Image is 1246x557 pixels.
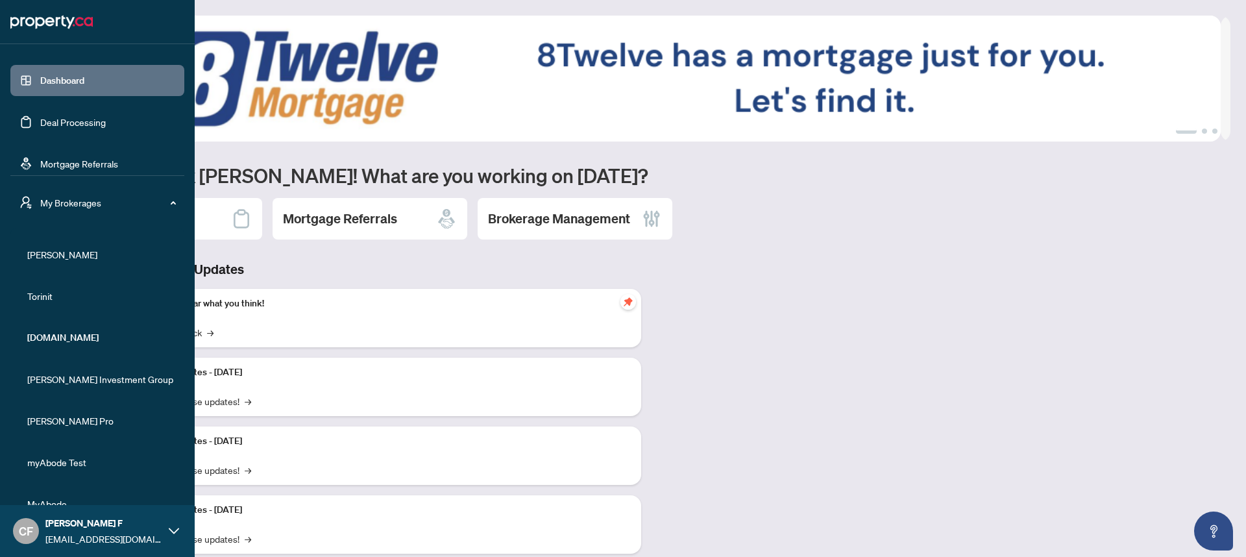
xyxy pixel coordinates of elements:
[40,158,118,169] a: Mortgage Referrals
[136,297,631,311] p: We want to hear what you think!
[45,516,162,530] span: [PERSON_NAME] F
[27,455,175,469] span: myAbode Test
[27,330,175,345] span: [DOMAIN_NAME]
[283,210,397,228] h2: Mortgage Referrals
[27,289,175,303] span: Torinit
[45,532,162,546] span: [EMAIL_ADDRESS][DOMAIN_NAME]
[27,372,175,386] span: [PERSON_NAME] Investment Group
[136,365,631,380] p: Platform Updates - [DATE]
[27,497,175,511] span: MyAbode
[27,247,175,262] span: [PERSON_NAME]
[1202,129,1207,134] button: 2
[245,394,251,408] span: →
[136,503,631,517] p: Platform Updates - [DATE]
[207,325,214,340] span: →
[67,260,641,278] h3: Brokerage & Industry Updates
[136,434,631,449] p: Platform Updates - [DATE]
[245,463,251,477] span: →
[27,414,175,428] span: [PERSON_NAME] Pro
[67,16,1221,142] img: Slide 0
[1194,512,1233,551] button: Open asap
[40,195,175,210] span: My Brokerages
[1212,129,1217,134] button: 3
[19,522,33,540] span: CF
[40,75,84,86] a: Dashboard
[40,116,106,128] a: Deal Processing
[19,196,32,209] span: user-switch
[10,12,93,32] img: logo
[620,294,636,310] span: pushpin
[1176,129,1197,134] button: 1
[67,163,1230,188] h1: Welcome back [PERSON_NAME]! What are you working on [DATE]?
[488,210,630,228] h2: Brokerage Management
[245,532,251,546] span: →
